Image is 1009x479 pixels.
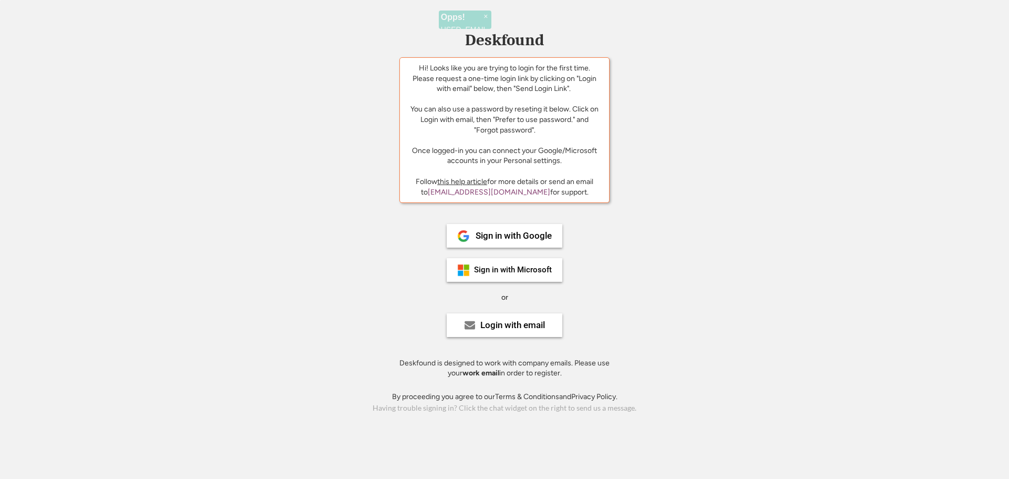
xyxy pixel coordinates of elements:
div: By proceeding you agree to our and [392,392,617,402]
span: × [483,12,488,21]
div: Sign in with Google [476,231,552,240]
div: Deskfound is designed to work with company emails. Please use your in order to register. [386,358,623,379]
p: USED_EMAIL. This email is already in use: [PERSON_NAME][EMAIL_ADDRESS][DOMAIN_NAME] [441,25,490,79]
img: ms-symbollockup_mssymbol_19.png [457,264,470,277]
div: Hi! Looks like you are trying to login for the first time. Please request a one-time login link b... [408,63,601,166]
div: Deskfound [460,32,549,48]
a: [EMAIL_ADDRESS][DOMAIN_NAME] [428,188,550,197]
strong: work email [462,369,499,378]
img: 1024px-Google__G__Logo.svg.png [457,230,470,242]
a: this help article [437,177,487,186]
div: Follow for more details or send an email to for support. [408,177,601,197]
a: Privacy Policy. [571,392,617,401]
h2: Opps! [441,13,490,22]
a: Terms & Conditions [495,392,559,401]
div: or [501,292,508,303]
div: Sign in with Microsoft [474,266,552,274]
div: Login with email [480,321,545,330]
